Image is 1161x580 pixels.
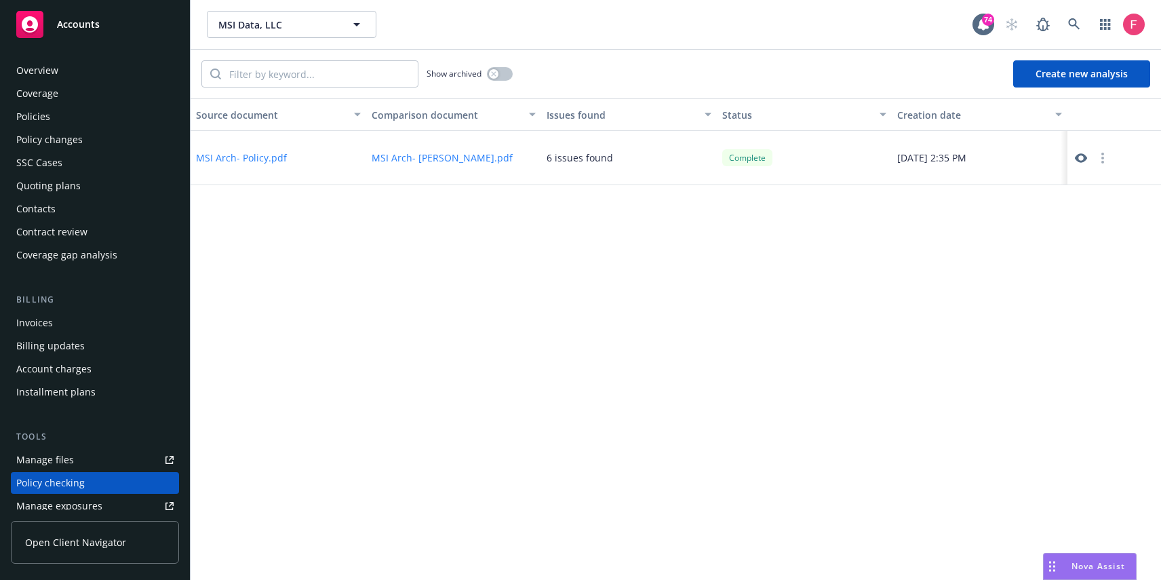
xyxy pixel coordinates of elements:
[11,152,179,174] a: SSC Cases
[1013,60,1150,88] button: Create new analysis
[372,108,522,122] div: Comparison document
[11,430,179,444] div: Tools
[207,11,376,38] button: MSI Data, LLC
[998,11,1025,38] a: Start snowing
[722,108,872,122] div: Status
[722,149,772,166] div: Complete
[11,106,179,128] a: Policies
[1123,14,1145,35] img: photo
[16,472,85,494] div: Policy checking
[218,18,336,32] span: MSI Data, LLC
[16,449,74,471] div: Manage files
[16,175,81,197] div: Quoting plans
[221,61,418,87] input: Filter by keyword...
[16,152,62,174] div: SSC Cases
[892,98,1067,131] button: Creation date
[11,5,179,43] a: Accounts
[11,60,179,81] a: Overview
[547,151,613,165] div: 6 issues found
[16,381,96,403] div: Installment plans
[717,98,892,131] button: Status
[11,449,179,471] a: Manage files
[11,495,179,517] a: Manage exposures
[1044,554,1061,579] div: Drag to move
[11,221,179,243] a: Contract review
[191,98,366,131] button: Source document
[210,69,221,79] svg: Search
[11,129,179,151] a: Policy changes
[16,335,85,357] div: Billing updates
[57,19,100,30] span: Accounts
[1092,11,1119,38] a: Switch app
[11,312,179,334] a: Invoices
[982,14,994,26] div: 74
[427,68,481,79] span: Show archived
[16,198,56,220] div: Contacts
[1071,560,1125,572] span: Nova Assist
[11,83,179,104] a: Coverage
[16,83,58,104] div: Coverage
[11,472,179,494] a: Policy checking
[1043,553,1137,580] button: Nova Assist
[11,244,179,266] a: Coverage gap analysis
[16,106,50,128] div: Policies
[366,98,542,131] button: Comparison document
[11,335,179,357] a: Billing updates
[196,108,346,122] div: Source document
[547,108,696,122] div: Issues found
[16,312,53,334] div: Invoices
[11,358,179,380] a: Account charges
[196,151,287,165] button: MSI Arch- Policy.pdf
[897,108,1047,122] div: Creation date
[16,221,87,243] div: Contract review
[16,358,92,380] div: Account charges
[1029,11,1057,38] a: Report a Bug
[16,244,117,266] div: Coverage gap analysis
[11,198,179,220] a: Contacts
[16,60,58,81] div: Overview
[25,535,126,549] span: Open Client Navigator
[1061,11,1088,38] a: Search
[541,98,717,131] button: Issues found
[892,131,1067,185] div: [DATE] 2:35 PM
[11,175,179,197] a: Quoting plans
[16,495,102,517] div: Manage exposures
[372,151,513,165] button: MSI Arch- [PERSON_NAME].pdf
[11,293,179,307] div: Billing
[16,129,83,151] div: Policy changes
[11,381,179,403] a: Installment plans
